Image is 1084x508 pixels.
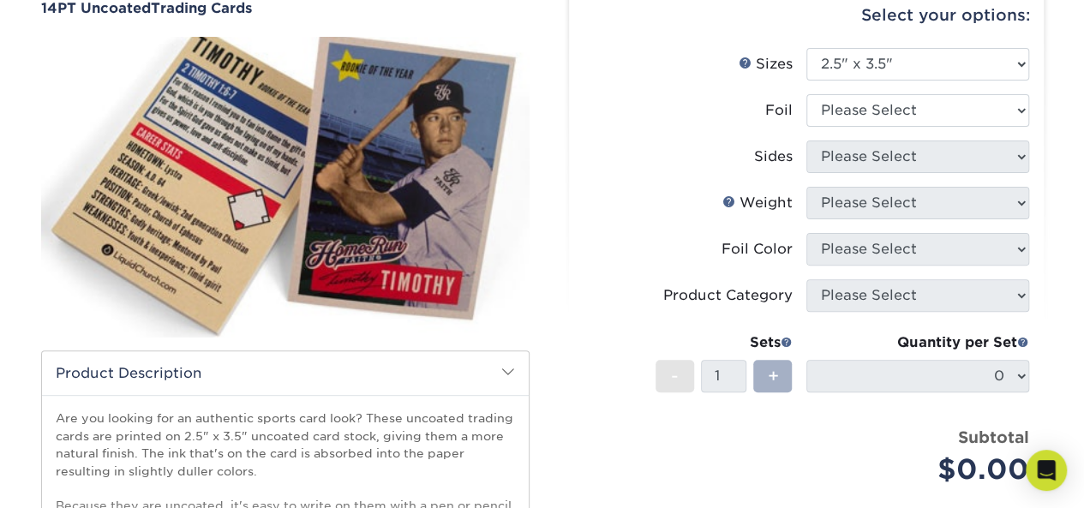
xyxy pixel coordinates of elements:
[754,146,793,167] div: Sides
[767,363,778,389] span: +
[722,193,793,213] div: Weight
[958,427,1029,446] strong: Subtotal
[41,18,530,356] img: 14PT Uncoated 01
[663,285,793,306] div: Product Category
[671,363,679,389] span: -
[765,100,793,121] div: Foil
[722,239,793,260] div: Foil Color
[739,54,793,75] div: Sizes
[42,351,529,395] h2: Product Description
[806,332,1029,353] div: Quantity per Set
[819,449,1029,490] div: $0.00
[656,332,793,353] div: Sets
[1026,450,1067,491] div: Open Intercom Messenger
